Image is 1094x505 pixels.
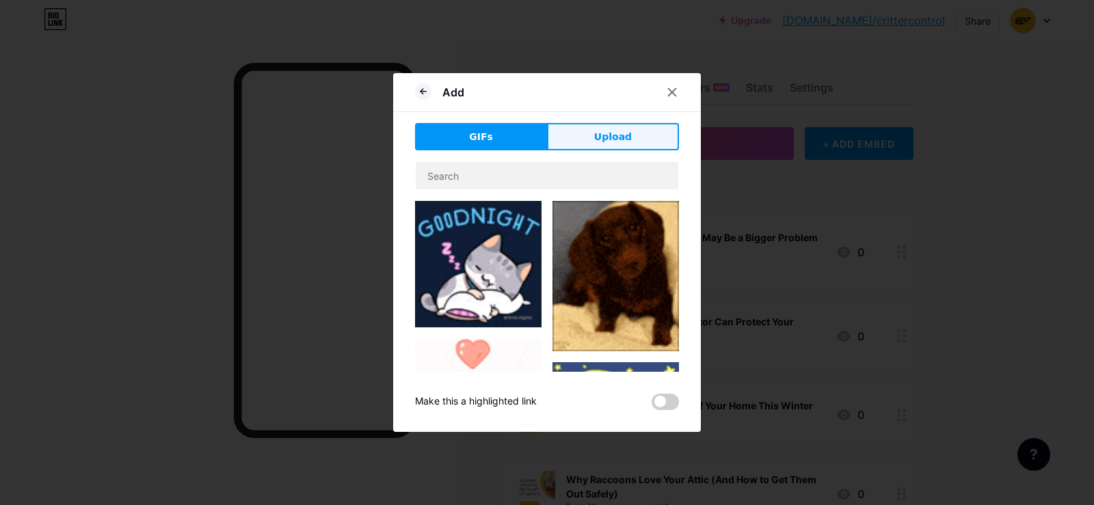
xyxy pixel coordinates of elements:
img: Gihpy [552,201,679,351]
button: Upload [547,123,679,150]
span: Upload [594,130,632,144]
img: Gihpy [415,338,542,465]
div: Make this a highlighted link [415,394,537,410]
input: Search [416,162,678,189]
span: GIFs [469,130,493,144]
img: Gihpy [552,362,679,489]
button: GIFs [415,123,547,150]
img: Gihpy [415,201,542,327]
div: Add [442,84,464,100]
